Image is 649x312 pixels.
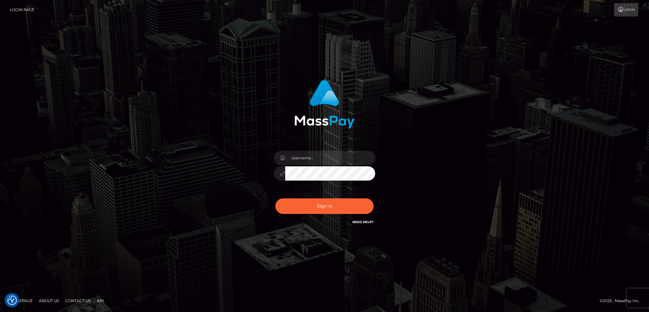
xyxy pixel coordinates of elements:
[294,80,355,129] img: MassPay Login
[7,295,17,305] button: Consent Preferences
[7,296,35,306] a: Homepage
[614,3,638,17] a: Login
[7,295,17,305] img: Revisit consent button
[285,151,375,165] input: Username...
[36,296,61,306] a: About Us
[352,220,374,224] a: Need Help?
[63,296,93,306] a: Contact Us
[10,3,34,17] a: Login Page
[600,297,644,304] div: © 2025 , MassPay Inc.
[94,296,106,306] a: API
[275,198,374,214] button: Sign in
